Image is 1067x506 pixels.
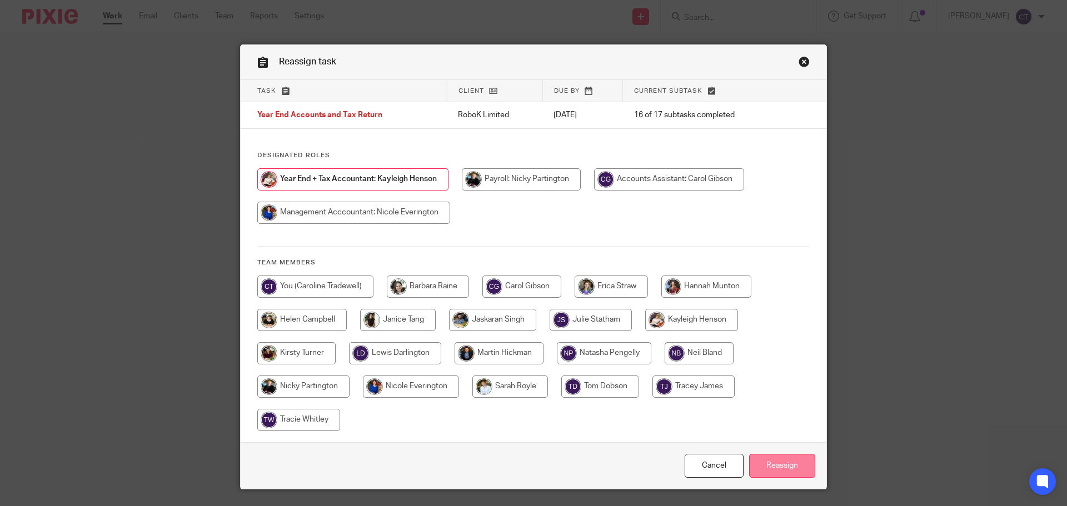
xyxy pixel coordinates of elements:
[623,102,783,129] td: 16 of 17 subtasks completed
[458,109,531,121] p: RoboK Limited
[279,57,336,66] span: Reassign task
[257,112,382,119] span: Year End Accounts and Tax Return
[685,454,744,478] a: Close this dialog window
[554,88,580,94] span: Due by
[257,88,276,94] span: Task
[634,88,702,94] span: Current subtask
[257,258,810,267] h4: Team members
[554,109,612,121] p: [DATE]
[257,151,810,160] h4: Designated Roles
[458,88,484,94] span: Client
[799,56,810,71] a: Close this dialog window
[749,454,815,478] input: Reassign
